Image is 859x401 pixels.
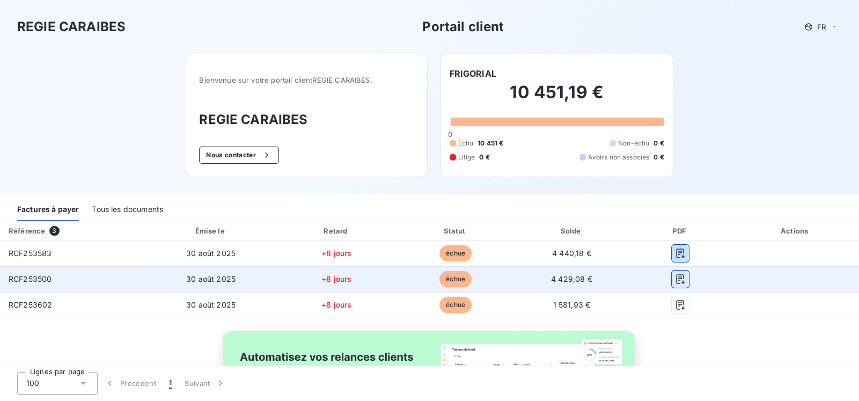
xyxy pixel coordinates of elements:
[450,67,496,80] h6: FRIGORIAL
[186,274,236,283] span: 30 août 2025
[321,300,351,309] span: +8 jours
[618,138,649,148] span: Non-échu
[479,152,489,162] span: 0 €
[458,152,475,162] span: Litige
[551,274,592,283] span: 4 429,08 €
[631,225,730,236] div: PDF
[588,152,649,162] span: Avoirs non associés
[458,138,474,148] span: Échu
[450,82,664,114] h2: 10 451,19 €
[17,199,79,221] div: Factures à payer
[734,225,857,236] div: Actions
[199,110,414,129] h3: REGIE CARAIBES
[439,271,472,287] span: échue
[478,138,503,148] span: 10 451 €
[92,199,163,221] div: Tous les documents
[186,300,236,309] span: 30 août 2025
[199,76,414,84] span: Bienvenue sur votre portail client REGIE CARAIBES .
[148,225,274,236] div: Émise le
[9,227,45,235] div: Référence
[9,274,52,283] span: RCF253500
[9,300,52,309] span: RCF253602
[186,249,236,258] span: 30 août 2025
[447,130,452,138] span: 0
[321,249,351,258] span: +8 jours
[422,17,504,37] h3: Portail client
[26,378,39,389] span: 100
[553,300,591,309] span: 1 581,93 €
[399,225,512,236] div: Statut
[17,17,126,37] h3: REGIE CARAIBES
[817,23,826,31] span: FR
[278,225,394,236] div: Retard
[321,274,351,283] span: +8 jours
[552,249,591,258] span: 4 440,18 €
[517,225,627,236] div: Solde
[439,245,472,261] span: échue
[98,372,163,395] button: Précédent
[163,372,178,395] button: 1
[9,249,52,258] span: RCF253583
[49,226,59,236] span: 3
[439,297,472,313] span: échue
[654,152,664,162] span: 0 €
[169,378,172,389] span: 1
[654,138,664,148] span: 0 €
[178,372,232,395] button: Suivant
[199,147,278,164] button: Nous contacter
